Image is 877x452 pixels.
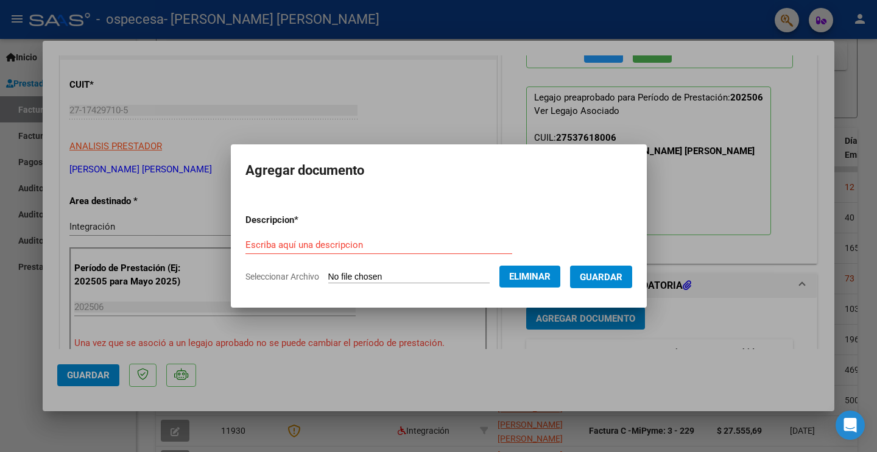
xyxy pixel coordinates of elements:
[245,159,632,182] h2: Agregar documento
[570,266,632,288] button: Guardar
[509,271,551,282] span: Eliminar
[245,272,319,281] span: Seleccionar Archivo
[580,272,622,283] span: Guardar
[499,266,560,288] button: Eliminar
[836,411,865,440] div: Open Intercom Messenger
[245,213,362,227] p: Descripcion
